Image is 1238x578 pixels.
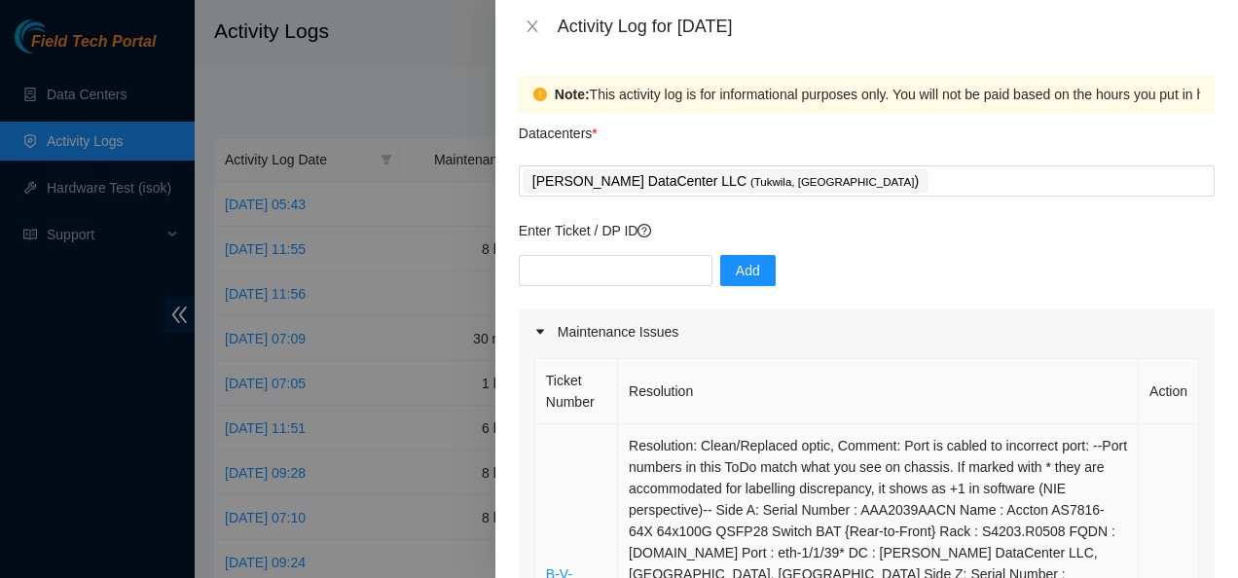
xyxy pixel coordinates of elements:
p: Enter Ticket / DP ID [519,220,1215,241]
strong: Note: [555,84,590,105]
th: Action [1139,359,1199,424]
p: [PERSON_NAME] DataCenter LLC ) [532,170,919,193]
div: Maintenance Issues [519,309,1215,354]
div: Activity Log for [DATE] [558,16,1215,37]
th: Ticket Number [535,359,618,424]
p: Datacenters [519,113,598,144]
span: question-circle [637,224,651,237]
button: Close [519,18,546,36]
span: Add [736,260,760,281]
th: Resolution [618,359,1139,424]
span: caret-right [534,326,546,338]
button: Add [720,255,776,286]
span: exclamation-circle [533,88,547,101]
span: ( Tukwila, [GEOGRAPHIC_DATA] [750,176,915,188]
span: close [525,18,540,34]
